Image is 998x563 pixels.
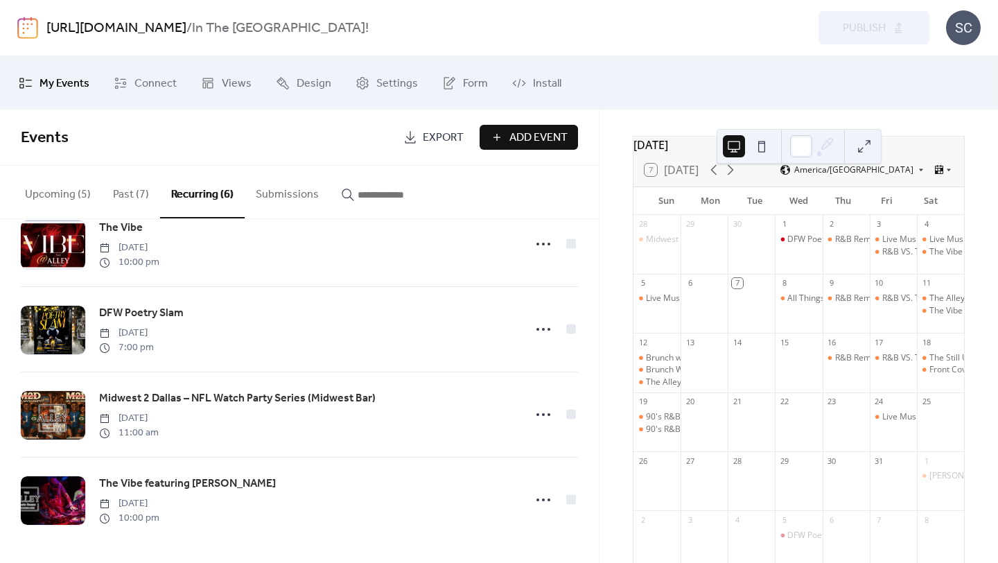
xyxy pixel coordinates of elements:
div: 17 [874,337,884,347]
div: Front Cover Band Live [917,364,964,376]
div: Wed [777,187,821,215]
div: 7 [732,278,742,288]
div: 29 [685,219,695,229]
div: R&B Remix Thursdays [823,293,870,304]
div: R&B Remix Thursdays [823,234,870,245]
div: R&B VS. THE TRAP [870,352,917,364]
div: The Vibe [929,305,963,317]
div: 90's R&B House Party Live By R.J. Mitchell & Bronzeville [633,424,681,435]
div: 1 [779,219,789,229]
div: 25 [921,397,931,407]
span: Events [21,123,69,153]
div: Brunch With The Band Live Music by Don Diego & The Razz Band [633,364,681,376]
span: The Vibe featuring [PERSON_NAME] [99,476,276,492]
div: 27 [685,456,695,466]
div: R&B VS. THE TRAP [870,246,917,258]
div: 1 [921,456,931,466]
div: 2 [638,514,648,525]
div: R&B Remix Thursdays [835,293,920,304]
a: Install [502,62,572,104]
div: Mon [689,187,733,215]
div: Live Music Performance by Smoke & The Playlist [917,234,964,245]
div: 3 [874,219,884,229]
span: The Vibe [99,220,143,236]
span: Settings [376,73,418,94]
span: 10:00 pm [99,511,159,526]
div: The Vibe [917,246,964,258]
span: [DATE] [99,411,159,426]
span: America/[GEOGRAPHIC_DATA] [794,166,913,174]
div: The Alley Music House Concert Series presents Kevin Hawkins Live [917,293,964,304]
div: 7 [874,514,884,525]
div: 8 [921,514,931,525]
a: The Vibe [99,219,143,237]
a: My Events [8,62,100,104]
div: Thu [821,187,865,215]
div: 6 [685,278,695,288]
span: Form [463,73,488,94]
span: Design [297,73,331,94]
div: 30 [732,219,742,229]
div: All Things Open Mic [775,293,822,304]
a: Connect [103,62,187,104]
div: 90's R&B House Party Live By [PERSON_NAME] & Bronzeville [646,411,879,423]
span: Add Event [509,130,568,146]
div: 13 [685,337,695,347]
span: [DATE] [99,496,159,511]
span: 11:00 am [99,426,159,440]
div: 4 [921,219,931,229]
span: Export [423,130,464,146]
div: Live Music Performance by TMarsh [870,234,917,245]
div: Brunch with The Band Live Music by [PERSON_NAME] & The Razz Band [646,352,918,364]
div: Midwest 2 Dallas – NFL Watch Party Series (Midwest Bar) [646,234,866,245]
div: R&B VS. THE TRAP [870,293,917,304]
div: 12 [638,337,648,347]
a: Design [265,62,342,104]
span: Views [222,73,252,94]
span: Connect [134,73,177,94]
a: Views [191,62,262,104]
div: The Still Unlearning Tour [917,352,964,364]
a: Midwest 2 Dallas – NFL Watch Party Series (Midwest Bar) [99,390,376,408]
div: 3 [685,514,695,525]
div: 23 [827,397,837,407]
div: 21 [732,397,742,407]
b: In The [GEOGRAPHIC_DATA]! [192,15,369,42]
div: 90's R&B House Party Live By [PERSON_NAME] & Bronzeville [646,424,879,435]
a: Export [393,125,474,150]
span: Midwest 2 Dallas – NFL Watch Party Series (Midwest Bar) [99,390,376,407]
div: R&B VS. THE TRAP [882,293,953,304]
div: 4 [732,514,742,525]
div: SC [946,10,981,45]
button: Past (7) [102,166,160,217]
div: 11 [921,278,931,288]
div: Live Music Performance by [PERSON_NAME] & The Razz Band [646,293,884,304]
div: Brunch With The Band Live Music by [PERSON_NAME] & The Razz Band [646,364,920,376]
div: The Vibe [929,246,963,258]
div: R&B VS. THE TRAP [882,246,953,258]
button: Upcoming (5) [14,166,102,217]
div: 28 [732,456,742,466]
span: DFW Poetry Slam [99,305,184,322]
div: Fri [865,187,909,215]
a: [URL][DOMAIN_NAME] [46,15,186,42]
div: 10 [874,278,884,288]
div: Sun [645,187,689,215]
button: Recurring (6) [160,166,245,218]
div: 26 [638,456,648,466]
div: 18 [921,337,931,347]
div: 2 [827,219,837,229]
span: Install [533,73,561,94]
div: Brunch with The Band Live Music by Don Diego & The Razz Band [633,352,681,364]
img: logo [17,17,38,39]
div: R&B Remix Thursdays [835,352,920,364]
div: 9 [827,278,837,288]
div: 28 [638,219,648,229]
div: DFW Poetry Slam [775,530,822,542]
div: R&B VS. THE TRAP [882,352,953,364]
div: DFW Poetry Slam [787,234,854,245]
div: DFW Poetry Slam [775,234,822,245]
div: Live Music Performance by Don Diego & The Razz Band [870,411,917,423]
div: All Things Open Mic [787,293,864,304]
div: The Alley Music House Concert Series presents Dej Loaf [646,376,862,388]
